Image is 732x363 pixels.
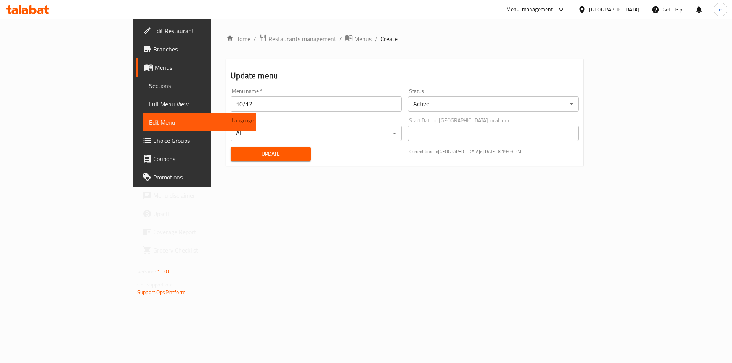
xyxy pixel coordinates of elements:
[137,287,186,297] a: Support.OpsPlatform
[157,267,169,277] span: 1.0.0
[136,131,256,150] a: Choice Groups
[589,5,639,14] div: [GEOGRAPHIC_DATA]
[153,173,250,182] span: Promotions
[231,126,401,141] div: All
[259,34,336,44] a: Restaurants management
[136,150,256,168] a: Coupons
[231,70,579,82] h2: Update menu
[136,223,256,241] a: Coverage Report
[226,34,583,44] nav: breadcrumb
[237,149,305,159] span: Update
[153,246,250,255] span: Grocery Checklist
[143,113,256,131] a: Edit Menu
[408,96,579,112] div: Active
[153,45,250,54] span: Branches
[149,81,250,90] span: Sections
[153,191,250,200] span: Menu disclaimer
[380,34,398,43] span: Create
[136,186,256,205] a: Menu disclaimer
[136,205,256,223] a: Upsell
[409,148,579,155] p: Current time in [GEOGRAPHIC_DATA] is [DATE] 8:19:03 PM
[354,34,372,43] span: Menus
[136,22,256,40] a: Edit Restaurant
[153,136,250,145] span: Choice Groups
[137,267,156,277] span: Version:
[136,58,256,77] a: Menus
[143,95,256,113] a: Full Menu View
[719,5,722,14] span: e
[153,209,250,218] span: Upsell
[153,227,250,237] span: Coverage Report
[137,280,172,289] span: Get support on:
[268,34,336,43] span: Restaurants management
[136,40,256,58] a: Branches
[143,77,256,95] a: Sections
[231,147,311,161] button: Update
[506,5,553,14] div: Menu-management
[375,34,377,43] li: /
[231,96,401,112] input: Please enter Menu name
[339,34,342,43] li: /
[136,168,256,186] a: Promotions
[153,154,250,163] span: Coupons
[136,241,256,259] a: Grocery Checklist
[155,63,250,72] span: Menus
[149,99,250,109] span: Full Menu View
[149,118,250,127] span: Edit Menu
[345,34,372,44] a: Menus
[153,26,250,35] span: Edit Restaurant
